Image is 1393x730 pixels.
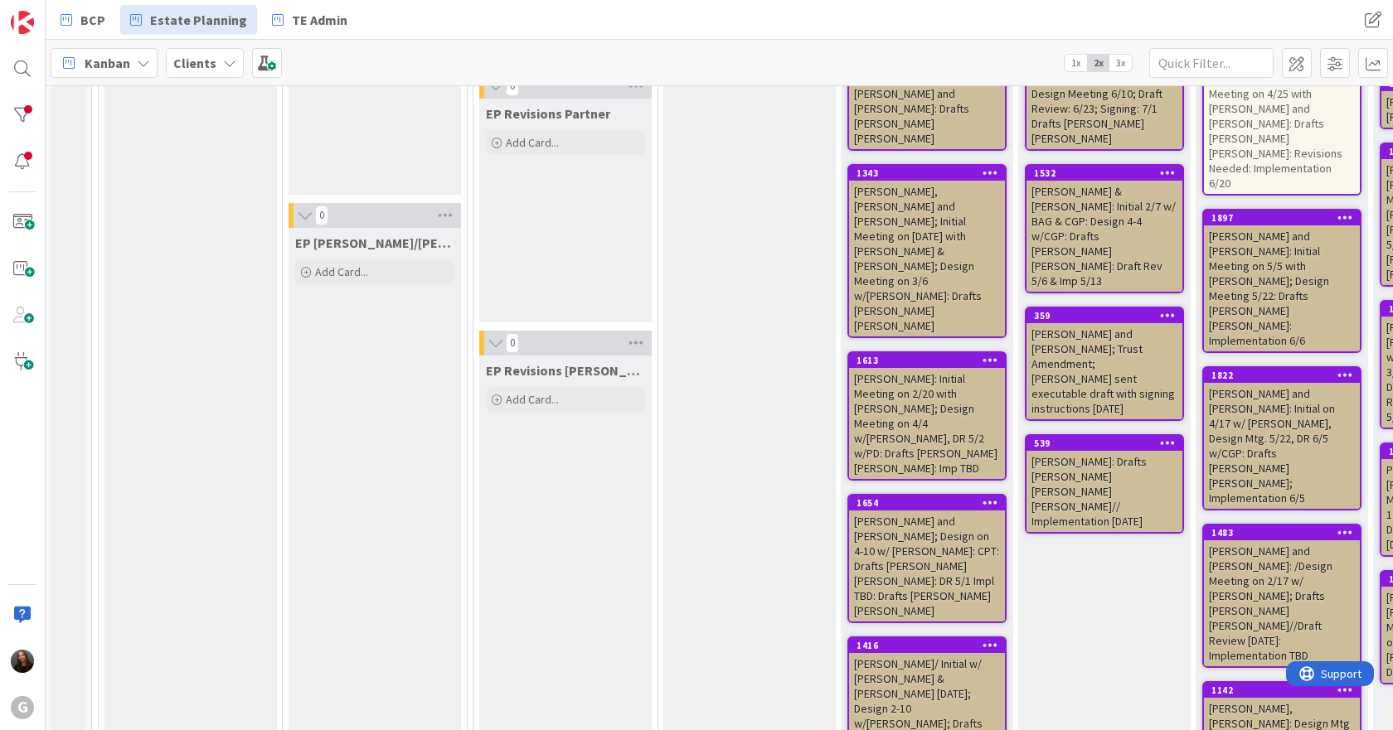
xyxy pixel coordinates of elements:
[857,167,1005,179] div: 1343
[849,166,1005,181] div: 1343
[1204,525,1360,540] div: 1483
[857,355,1005,366] div: 1613
[849,496,1005,621] div: 1654[PERSON_NAME] and [PERSON_NAME]; Design on 4-10 w/ [PERSON_NAME]: CPT: Drafts [PERSON_NAME] [...
[1204,225,1360,351] div: [PERSON_NAME] and [PERSON_NAME]: Initial Meeting on 5/5 with [PERSON_NAME]; Design Meeting 5/22: ...
[315,264,368,279] span: Add Card...
[486,362,645,379] span: EP Revisions Brad/Jonas
[849,353,1005,368] div: 1613
[1204,525,1360,666] div: 1483[PERSON_NAME] and [PERSON_NAME]: /Design Meeting on 2/17 w/ [PERSON_NAME]; Drafts [PERSON_NAM...
[506,392,559,407] span: Add Card...
[486,105,610,122] span: EP Revisions Partner
[1202,209,1361,353] a: 1897[PERSON_NAME] and [PERSON_NAME]: Initial Meeting on 5/5 with [PERSON_NAME]; Design Meeting 5/...
[849,496,1005,510] div: 1654
[11,11,34,34] img: Visit kanbanzone.com
[506,333,519,353] span: 0
[1027,436,1182,451] div: 539
[150,10,247,30] span: Estate Planning
[1202,524,1361,668] a: 1483[PERSON_NAME] and [PERSON_NAME]: /Design Meeting on 2/17 w/ [PERSON_NAME]; Drafts [PERSON_NAM...
[1025,164,1184,293] a: 1532[PERSON_NAME] & [PERSON_NAME]: Initial 2/7 w/ BAG & CGP: Design 4-4 w/CGP: Drafts [PERSON_NAM...
[506,135,559,150] span: Add Card...
[1027,166,1182,292] div: 1532[PERSON_NAME] & [PERSON_NAME]: Initial 2/7 w/ BAG & CGP: Design 4-4 w/CGP: Drafts [PERSON_NAM...
[1027,166,1182,181] div: 1532
[857,640,1005,651] div: 1416
[1027,181,1182,292] div: [PERSON_NAME] & [PERSON_NAME]: Initial 2/7 w/ BAG & CGP: Design 4-4 w/CGP: Drafts [PERSON_NAME] [...
[1202,36,1361,196] a: [PERSON_NAME][GEOGRAPHIC_DATA]: Initial Meeting on 4/25 with [PERSON_NAME] and [PERSON_NAME]: Dra...
[1211,212,1360,224] div: 1897
[506,76,519,96] span: 0
[120,5,257,35] a: Estate Planning
[849,181,1005,336] div: [PERSON_NAME], [PERSON_NAME] and [PERSON_NAME]; Initial Meeting on [DATE] with [PERSON_NAME] & [P...
[1027,308,1182,419] div: 359[PERSON_NAME] and [PERSON_NAME]; Trust Amendment; [PERSON_NAME] sent executable draft with sig...
[295,234,454,251] span: EP Brad/Jonas
[1027,38,1182,149] div: [PERSON_NAME]; Initial with [PERSON_NAME] on 6/10; Design Meeting 6/10; Draft Review: 6/23; Signi...
[847,494,1007,623] a: 1654[PERSON_NAME] and [PERSON_NAME]; Design on 4-10 w/ [PERSON_NAME]: CPT: Drafts [PERSON_NAME] [...
[1204,683,1360,698] div: 1142
[847,66,1007,151] a: [PERSON_NAME] and [PERSON_NAME]: Drafts [PERSON_NAME] [PERSON_NAME]
[315,205,328,225] span: 0
[1211,527,1360,539] div: 1483
[1204,38,1360,194] div: [PERSON_NAME][GEOGRAPHIC_DATA]: Initial Meeting on 4/25 with [PERSON_NAME] and [PERSON_NAME]: Dra...
[849,68,1005,149] div: [PERSON_NAME] and [PERSON_NAME]: Drafts [PERSON_NAME] [PERSON_NAME]
[1211,684,1360,696] div: 1142
[35,2,75,22] span: Support
[1027,451,1182,532] div: [PERSON_NAME]: Drafts [PERSON_NAME] [PERSON_NAME] [PERSON_NAME]// Implementation [DATE]
[1027,53,1182,149] div: [PERSON_NAME]; Initial with [PERSON_NAME] on 6/10; Design Meeting 6/10; Draft Review: 6/23; Signi...
[849,638,1005,653] div: 1416
[1087,55,1109,71] span: 2x
[1204,540,1360,666] div: [PERSON_NAME] and [PERSON_NAME]: /Design Meeting on 2/17 w/ [PERSON_NAME]; Drafts [PERSON_NAME] [...
[1027,436,1182,532] div: 539[PERSON_NAME]: Drafts [PERSON_NAME] [PERSON_NAME] [PERSON_NAME]// Implementation [DATE]
[849,510,1005,621] div: [PERSON_NAME] and [PERSON_NAME]; Design on 4-10 w/ [PERSON_NAME]: CPT: Drafts [PERSON_NAME] [PERS...
[1204,210,1360,225] div: 1897
[1204,210,1360,351] div: 1897[PERSON_NAME] and [PERSON_NAME]: Initial Meeting on 5/5 with [PERSON_NAME]; Design Meeting 5/...
[80,10,105,30] span: BCP
[857,497,1005,509] div: 1654
[1034,438,1182,449] div: 539
[849,166,1005,336] div: 1343[PERSON_NAME], [PERSON_NAME] and [PERSON_NAME]; Initial Meeting on [DATE] with [PERSON_NAME] ...
[173,55,216,71] b: Clients
[262,5,357,35] a: TE Admin
[849,353,1005,479] div: 1613[PERSON_NAME]: Initial Meeting on 2/20 with [PERSON_NAME]; Design Meeting on 4/4 w/[PERSON_NA...
[1034,310,1182,321] div: 359
[1025,434,1184,534] a: 539[PERSON_NAME]: Drafts [PERSON_NAME] [PERSON_NAME] [PERSON_NAME]// Implementation [DATE]
[1027,308,1182,323] div: 359
[847,351,1007,481] a: 1613[PERSON_NAME]: Initial Meeting on 2/20 with [PERSON_NAME]; Design Meeting on 4/4 w/[PERSON_NA...
[85,53,130,73] span: Kanban
[849,368,1005,479] div: [PERSON_NAME]: Initial Meeting on 2/20 with [PERSON_NAME]; Design Meeting on 4/4 w/[PERSON_NAME],...
[1065,55,1087,71] span: 1x
[1025,307,1184,421] a: 359[PERSON_NAME] and [PERSON_NAME]; Trust Amendment; [PERSON_NAME] sent executable draft with sig...
[1025,36,1184,151] a: [PERSON_NAME]; Initial with [PERSON_NAME] on 6/10; Design Meeting 6/10; Draft Review: 6/23; Signi...
[1027,323,1182,419] div: [PERSON_NAME] and [PERSON_NAME]; Trust Amendment; [PERSON_NAME] sent executable draft with signin...
[11,696,34,719] div: G
[847,164,1007,338] a: 1343[PERSON_NAME], [PERSON_NAME] and [PERSON_NAME]; Initial Meeting on [DATE] with [PERSON_NAME] ...
[849,83,1005,149] div: [PERSON_NAME] and [PERSON_NAME]: Drafts [PERSON_NAME] [PERSON_NAME]
[1202,366,1361,510] a: 1822[PERSON_NAME] and [PERSON_NAME]: Initial on 4/17 w/ [PERSON_NAME], Design Mtg. 5/22, DR 6/5 w...
[1204,368,1360,383] div: 1822
[292,10,347,30] span: TE Admin
[1204,53,1360,194] div: [PERSON_NAME][GEOGRAPHIC_DATA]: Initial Meeting on 4/25 with [PERSON_NAME] and [PERSON_NAME]: Dra...
[1211,370,1360,381] div: 1822
[1034,167,1182,179] div: 1532
[1109,55,1132,71] span: 3x
[1149,48,1274,78] input: Quick Filter...
[1204,368,1360,509] div: 1822[PERSON_NAME] and [PERSON_NAME]: Initial on 4/17 w/ [PERSON_NAME], Design Mtg. 5/22, DR 6/5 w...
[51,5,115,35] a: BCP
[11,650,34,673] img: AM
[1204,383,1360,509] div: [PERSON_NAME] and [PERSON_NAME]: Initial on 4/17 w/ [PERSON_NAME], Design Mtg. 5/22, DR 6/5 w/CGP...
